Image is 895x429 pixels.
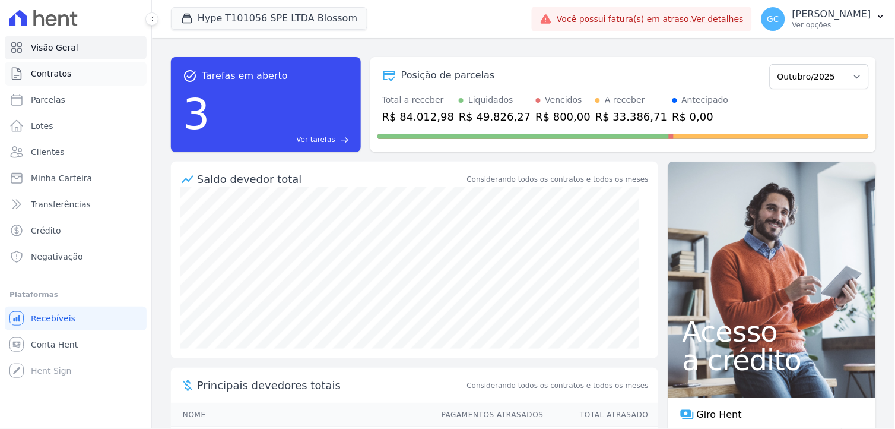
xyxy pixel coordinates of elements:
div: Antecipado [682,94,729,106]
span: Minha Carteira [31,172,92,184]
span: Negativação [31,251,83,263]
th: Total Atrasado [544,403,658,427]
th: Pagamentos Atrasados [430,403,544,427]
span: task_alt [183,69,197,83]
a: Ver tarefas east [215,134,349,145]
div: 3 [183,83,210,145]
span: Considerando todos os contratos e todos os meses [467,380,649,391]
a: Clientes [5,140,147,164]
span: Giro Hent [697,408,742,422]
a: Visão Geral [5,36,147,59]
span: Parcelas [31,94,65,106]
span: Visão Geral [31,42,78,53]
p: Ver opções [792,20,871,30]
a: Recebíveis [5,307,147,330]
a: Conta Hent [5,333,147,357]
span: Ver tarefas [297,134,335,145]
span: east [340,135,349,144]
span: Conta Hent [31,339,78,351]
a: Transferências [5,193,147,216]
span: GC [767,15,780,23]
span: Lotes [31,120,53,132]
a: Minha Carteira [5,166,147,190]
span: Transferências [31,198,91,210]
div: R$ 84.012,98 [382,109,454,125]
div: Saldo devedor total [197,171,465,187]
a: Crédito [5,219,147,242]
p: [PERSON_NAME] [792,8,871,20]
button: GC [PERSON_NAME] Ver opções [752,2,895,36]
div: Posição de parcelas [401,68,495,83]
div: Considerando todos os contratos e todos os meses [467,174,649,185]
div: Total a receber [382,94,454,106]
span: Clientes [31,146,64,158]
div: Plataformas [9,288,142,302]
button: Hype T101056 SPE LTDA Blossom [171,7,367,30]
span: Acesso [683,317,862,346]
a: Lotes [5,114,147,138]
span: Contratos [31,68,71,80]
th: Nome [171,403,430,427]
span: Recebíveis [31,313,75,324]
a: Ver detalhes [692,14,744,24]
div: R$ 800,00 [536,109,591,125]
span: Tarefas em aberto [202,69,288,83]
div: R$ 33.386,71 [595,109,667,125]
span: a crédito [683,346,862,374]
a: Contratos [5,62,147,86]
div: Liquidados [468,94,513,106]
a: Parcelas [5,88,147,112]
div: R$ 0,00 [672,109,729,125]
span: Principais devedores totais [197,377,465,393]
a: Negativação [5,245,147,269]
span: Você possui fatura(s) em atraso. [557,13,744,26]
div: Vencidos [545,94,582,106]
div: R$ 49.826,27 [459,109,531,125]
div: A receber [605,94,645,106]
span: Crédito [31,225,61,236]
